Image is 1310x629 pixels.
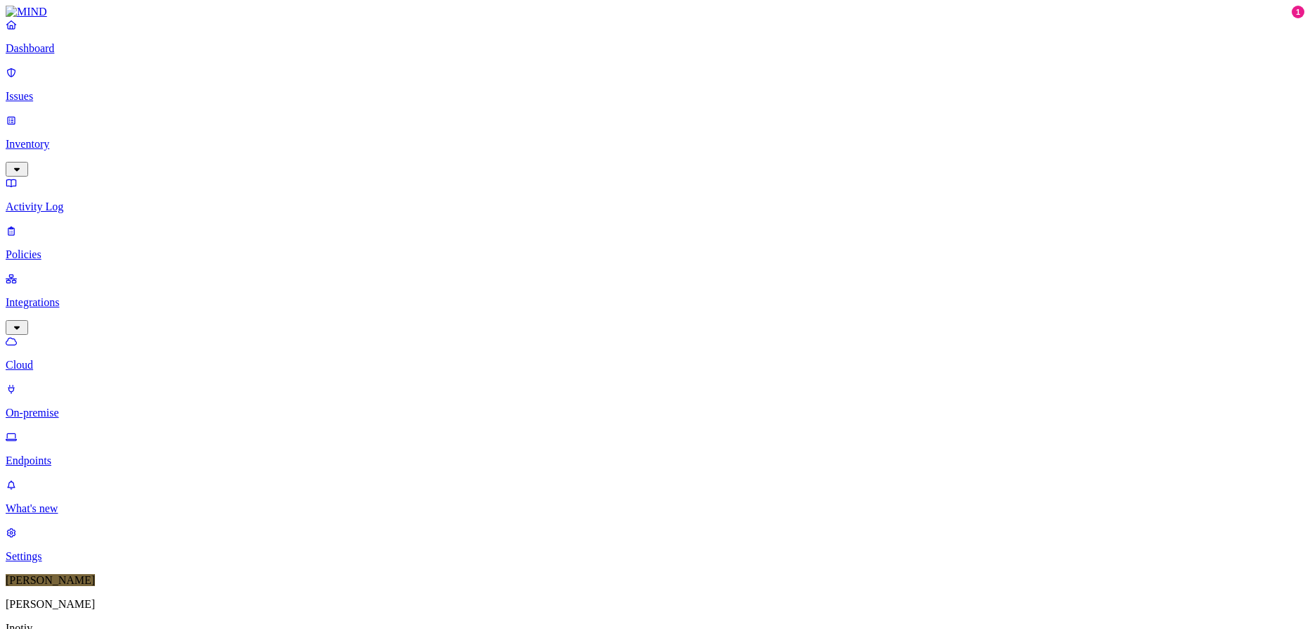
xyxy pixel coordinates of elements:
[6,272,1304,333] a: Integrations
[6,383,1304,419] a: On-premise
[1292,6,1304,18] div: 1
[6,42,1304,55] p: Dashboard
[6,407,1304,419] p: On-premise
[6,18,1304,55] a: Dashboard
[6,359,1304,371] p: Cloud
[6,138,1304,151] p: Inventory
[6,90,1304,103] p: Issues
[6,598,1304,611] p: [PERSON_NAME]
[6,335,1304,371] a: Cloud
[6,177,1304,213] a: Activity Log
[6,526,1304,563] a: Settings
[6,114,1304,174] a: Inventory
[6,296,1304,309] p: Integrations
[6,224,1304,261] a: Policies
[6,6,1304,18] a: MIND
[6,478,1304,515] a: What's new
[6,574,95,586] span: [PERSON_NAME]
[6,502,1304,515] p: What's new
[6,6,47,18] img: MIND
[6,201,1304,213] p: Activity Log
[6,66,1304,103] a: Issues
[6,431,1304,467] a: Endpoints
[6,248,1304,261] p: Policies
[6,550,1304,563] p: Settings
[6,455,1304,467] p: Endpoints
